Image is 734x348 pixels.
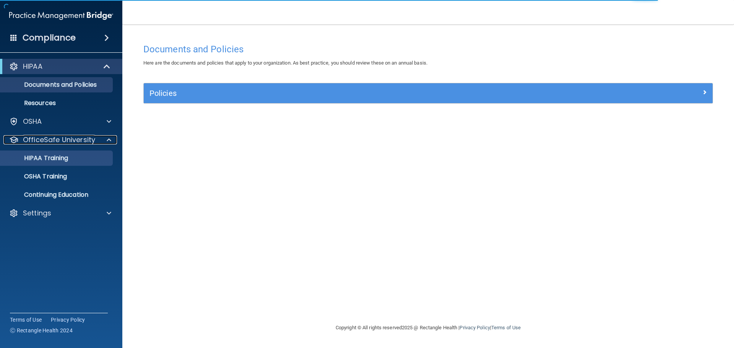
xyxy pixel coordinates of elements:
[5,173,67,180] p: OSHA Training
[9,8,113,23] img: PMB logo
[10,327,73,334] span: Ⓒ Rectangle Health 2024
[5,99,109,107] p: Resources
[23,117,42,126] p: OSHA
[23,62,42,71] p: HIPAA
[51,316,85,324] a: Privacy Policy
[143,60,427,66] span: Here are the documents and policies that apply to your organization. As best practice, you should...
[149,87,707,99] a: Policies
[10,316,42,324] a: Terms of Use
[9,209,111,218] a: Settings
[9,117,111,126] a: OSHA
[289,316,568,340] div: Copyright © All rights reserved 2025 @ Rectangle Health | |
[23,32,76,43] h4: Compliance
[5,191,109,199] p: Continuing Education
[5,81,109,89] p: Documents and Policies
[9,62,111,71] a: HIPAA
[149,89,565,97] h5: Policies
[5,154,68,162] p: HIPAA Training
[460,325,490,330] a: Privacy Policy
[143,44,713,54] h4: Documents and Policies
[9,135,111,144] a: OfficeSafe University
[23,135,95,144] p: OfficeSafe University
[23,209,51,218] p: Settings
[491,325,521,330] a: Terms of Use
